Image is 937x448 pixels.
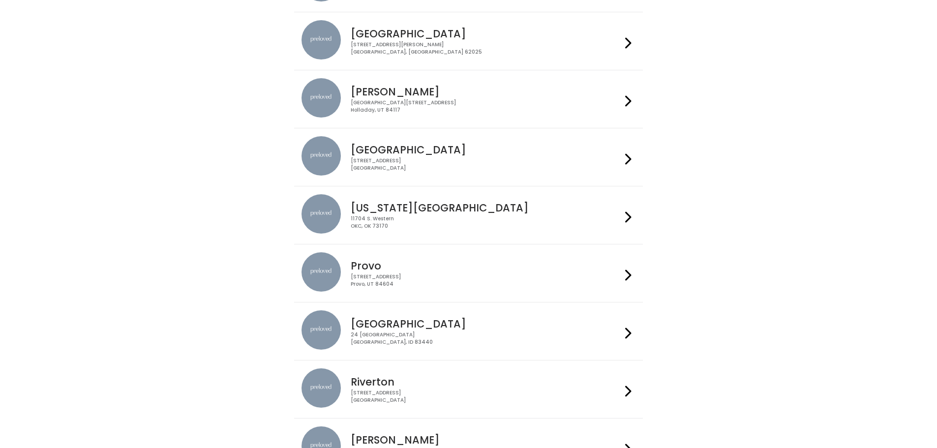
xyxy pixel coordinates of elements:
h4: [GEOGRAPHIC_DATA] [351,28,621,39]
div: [STREET_ADDRESS][PERSON_NAME] [GEOGRAPHIC_DATA], [GEOGRAPHIC_DATA] 62025 [351,41,621,56]
img: preloved location [302,78,341,118]
h4: Provo [351,260,621,271]
h4: Riverton [351,376,621,388]
img: preloved location [302,194,341,234]
div: [STREET_ADDRESS] Provo, UT 84604 [351,273,621,288]
div: [GEOGRAPHIC_DATA][STREET_ADDRESS] Holladay, UT 84117 [351,99,621,114]
a: preloved location [US_STATE][GEOGRAPHIC_DATA] 11704 S. WesternOKC, OK 73170 [302,194,635,236]
img: preloved location [302,368,341,408]
div: 11704 S. Western OKC, OK 73170 [351,215,621,230]
h4: [GEOGRAPHIC_DATA] [351,144,621,155]
img: preloved location [302,136,341,176]
img: preloved location [302,252,341,292]
img: preloved location [302,20,341,60]
a: preloved location [PERSON_NAME] [GEOGRAPHIC_DATA][STREET_ADDRESS]Holladay, UT 84117 [302,78,635,120]
a: preloved location Provo [STREET_ADDRESS]Provo, UT 84604 [302,252,635,294]
h4: [PERSON_NAME] [351,86,621,97]
a: preloved location [GEOGRAPHIC_DATA] [STREET_ADDRESS][GEOGRAPHIC_DATA] [302,136,635,178]
h4: [US_STATE][GEOGRAPHIC_DATA] [351,202,621,213]
h4: [GEOGRAPHIC_DATA] [351,318,621,329]
div: [STREET_ADDRESS] [GEOGRAPHIC_DATA] [351,389,621,404]
a: preloved location [GEOGRAPHIC_DATA] 24 [GEOGRAPHIC_DATA][GEOGRAPHIC_DATA], ID 83440 [302,310,635,352]
div: [STREET_ADDRESS] [GEOGRAPHIC_DATA] [351,157,621,172]
a: preloved location [GEOGRAPHIC_DATA] [STREET_ADDRESS][PERSON_NAME][GEOGRAPHIC_DATA], [GEOGRAPHIC_D... [302,20,635,62]
img: preloved location [302,310,341,350]
h4: [PERSON_NAME] [351,434,621,446]
div: 24 [GEOGRAPHIC_DATA] [GEOGRAPHIC_DATA], ID 83440 [351,331,621,346]
a: preloved location Riverton [STREET_ADDRESS][GEOGRAPHIC_DATA] [302,368,635,410]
